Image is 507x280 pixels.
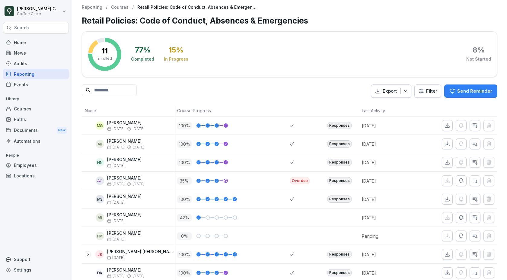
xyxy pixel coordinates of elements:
[383,88,397,95] p: Export
[132,182,145,186] span: [DATE]
[3,58,69,69] a: Audits
[107,194,142,199] p: [PERSON_NAME]
[135,46,151,54] div: 77 %
[444,84,497,98] button: Send Reminder
[3,170,69,181] a: Locations
[107,176,145,181] p: [PERSON_NAME]
[85,107,171,114] p: Name
[418,88,437,94] div: Filter
[3,254,69,265] div: Support
[362,251,416,258] p: [DATE]
[3,103,69,114] a: Courses
[177,159,192,166] p: 100 %
[3,136,69,146] a: Automations
[96,158,104,167] div: NN
[177,232,192,240] p: 0 %
[362,196,416,202] p: [DATE]
[177,269,192,277] p: 100 %
[290,177,310,184] div: Overdue
[362,178,416,184] p: [DATE]
[3,114,69,125] a: Paths
[3,125,69,136] div: Documents
[107,231,142,236] p: [PERSON_NAME]
[107,182,125,186] span: [DATE]
[3,79,69,90] a: Events
[82,5,102,10] a: Reporting
[3,265,69,275] a: Settings
[327,140,352,148] div: Responses
[96,195,104,203] div: MS
[177,177,192,185] p: 35 %
[107,219,125,223] span: [DATE]
[415,85,441,98] button: Filter
[96,121,104,130] div: MG
[327,177,352,184] div: Responses
[132,274,145,278] span: [DATE]
[362,141,416,147] p: [DATE]
[102,47,108,55] p: 11
[177,122,192,129] p: 100 %
[3,151,69,160] p: People
[107,237,125,241] span: [DATE]
[327,159,352,166] div: Responses
[466,56,491,62] div: Not Started
[82,15,497,27] h1: Retail Policies: Code of Conduct, Absences & Emergencies
[57,127,67,134] div: New
[473,46,485,54] div: 8 %
[3,160,69,170] a: Employees
[371,84,411,98] button: Export
[96,140,104,148] div: AB
[95,250,104,259] div: JS
[132,127,145,131] span: [DATE]
[177,107,287,114] p: Course Progress
[107,274,125,278] span: [DATE]
[96,177,104,185] div: AC
[177,214,192,221] p: 42 %
[17,6,61,11] p: [PERSON_NAME] Grioui
[3,69,69,79] a: Reporting
[3,48,69,58] a: News
[107,164,125,168] span: [DATE]
[3,37,69,48] a: Home
[457,88,492,94] p: Send Reminder
[362,107,413,114] p: Last Activity
[106,5,107,10] p: /
[132,145,145,149] span: [DATE]
[177,140,192,148] p: 100 %
[17,12,61,16] p: Coffee Circle
[107,157,142,162] p: [PERSON_NAME]
[362,215,416,221] p: [DATE]
[107,127,125,131] span: [DATE]
[362,233,416,239] p: Pending
[107,249,174,254] p: [PERSON_NAME] [PERSON_NAME]
[177,251,192,258] p: 100 %
[96,269,104,277] div: DK
[14,25,29,31] p: Search
[327,196,352,203] div: Responses
[107,212,142,218] p: [PERSON_NAME]
[327,269,352,276] div: Responses
[327,251,352,258] div: Responses
[107,268,145,273] p: [PERSON_NAME]
[111,5,129,10] a: Courses
[131,56,154,62] div: Completed
[107,256,124,260] span: [DATE]
[169,46,183,54] div: 15 %
[97,56,112,61] p: Enrolled
[96,213,104,222] div: AR
[107,145,125,149] span: [DATE]
[362,122,416,129] p: [DATE]
[137,5,258,10] p: Retail Policies: Code of Conduct, Absences & Emergencies
[107,200,125,205] span: [DATE]
[107,139,145,144] p: [PERSON_NAME]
